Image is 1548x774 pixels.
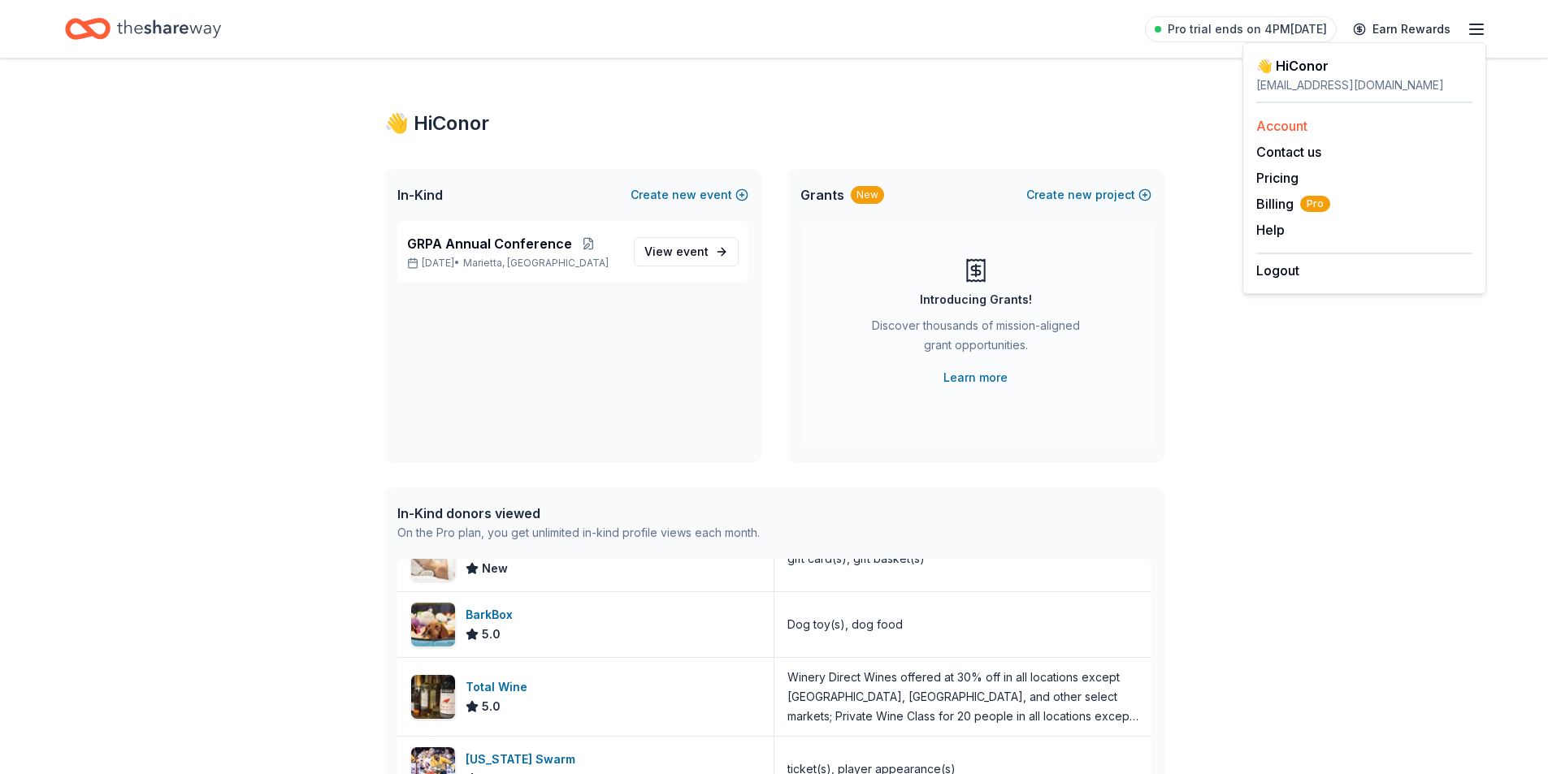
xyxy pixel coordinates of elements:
[644,242,709,262] span: View
[65,10,221,48] a: Home
[411,537,455,581] img: Image for Natural Body Spa & Shop
[1256,261,1299,280] button: Logout
[407,234,572,253] span: GRPA Annual Conference
[1256,76,1472,95] div: [EMAIL_ADDRESS][DOMAIN_NAME]
[787,668,1138,726] div: Winery Direct Wines offered at 30% off in all locations except [GEOGRAPHIC_DATA], [GEOGRAPHIC_DAT...
[1256,170,1299,186] a: Pricing
[411,675,455,719] img: Image for Total Wine
[482,697,501,716] span: 5.0
[1343,15,1460,44] a: Earn Rewards
[411,603,455,646] img: Image for BarkBox
[787,549,925,569] div: gift card(s), gift basket(s)
[920,290,1032,309] div: Introducing Grants!
[482,625,501,644] span: 5.0
[397,504,760,523] div: In-Kind donors viewed
[631,185,748,205] button: Createnewevent
[1168,19,1327,39] span: Pro trial ends on 4PM[DATE]
[466,750,582,769] div: [US_STATE] Swarm
[787,615,903,634] div: Dog toy(s), dog food
[1256,194,1330,214] span: Billing
[1256,56,1472,76] div: 👋 Hi Conor
[865,316,1086,361] div: Discover thousands of mission-aligned grant opportunities.
[851,186,884,204] div: New
[800,185,844,205] span: Grants
[482,559,508,578] span: New
[463,257,609,270] span: Marietta, [GEOGRAPHIC_DATA]
[676,244,709,258] span: event
[1256,194,1330,214] button: BillingPro
[1300,196,1330,212] span: Pro
[397,523,760,543] div: On the Pro plan, you get unlimited in-kind profile views each month.
[1145,16,1337,42] a: Pro trial ends on 4PM[DATE]
[1256,118,1307,134] a: Account
[1026,185,1151,205] button: Createnewproject
[1256,220,1285,240] button: Help
[384,110,1164,136] div: 👋 Hi Conor
[1256,142,1321,162] button: Contact us
[672,185,696,205] span: new
[943,368,1008,387] a: Learn more
[466,677,534,697] div: Total Wine
[634,237,739,266] a: View event
[397,185,443,205] span: In-Kind
[1068,185,1092,205] span: new
[407,257,621,270] p: [DATE] •
[466,605,519,625] div: BarkBox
